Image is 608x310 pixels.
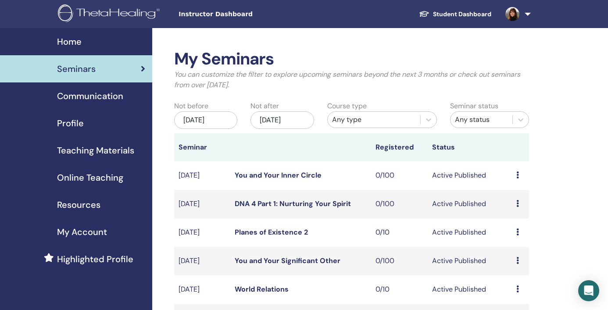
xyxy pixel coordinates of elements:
th: Seminar [174,133,230,161]
span: Highlighted Profile [57,253,133,266]
td: [DATE] [174,161,230,190]
div: Open Intercom Messenger [578,280,599,301]
span: Resources [57,198,100,211]
label: Not after [250,101,279,111]
div: Any status [455,114,508,125]
td: 0/100 [371,161,427,190]
span: My Account [57,225,107,239]
td: 0/100 [371,190,427,218]
img: graduation-cap-white.svg [419,10,429,18]
td: [DATE] [174,218,230,247]
td: Active Published [428,161,512,190]
a: Student Dashboard [412,6,498,22]
td: Active Published [428,275,512,304]
a: Planes of Existence 2 [235,228,308,237]
td: Active Published [428,247,512,275]
th: Status [428,133,512,161]
div: [DATE] [250,111,314,129]
span: Seminars [57,62,96,75]
span: Teaching Materials [57,144,134,157]
span: Online Teaching [57,171,123,184]
td: Active Published [428,218,512,247]
td: 0/100 [371,247,427,275]
h2: My Seminars [174,49,529,69]
a: World Relations [235,285,289,294]
label: Seminar status [450,101,498,111]
label: Course type [327,101,367,111]
td: 0/10 [371,275,427,304]
a: You and Your Significant Other [235,256,340,265]
td: [DATE] [174,190,230,218]
div: Any type [332,114,416,125]
span: Instructor Dashboard [179,10,310,19]
span: Home [57,35,82,48]
th: Registered [371,133,427,161]
div: [DATE] [174,111,238,129]
label: Not before [174,101,208,111]
td: 0/10 [371,218,427,247]
span: Communication [57,89,123,103]
td: Active Published [428,190,512,218]
img: default.jpg [505,7,519,21]
p: You can customize the filter to explore upcoming seminars beyond the next 3 months or check out s... [174,69,529,90]
td: [DATE] [174,247,230,275]
a: You and Your Inner Circle [235,171,322,180]
span: Profile [57,117,84,130]
img: logo.png [58,4,163,24]
td: [DATE] [174,275,230,304]
a: DNA 4 Part 1: Nurturing Your Spirit [235,199,351,208]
